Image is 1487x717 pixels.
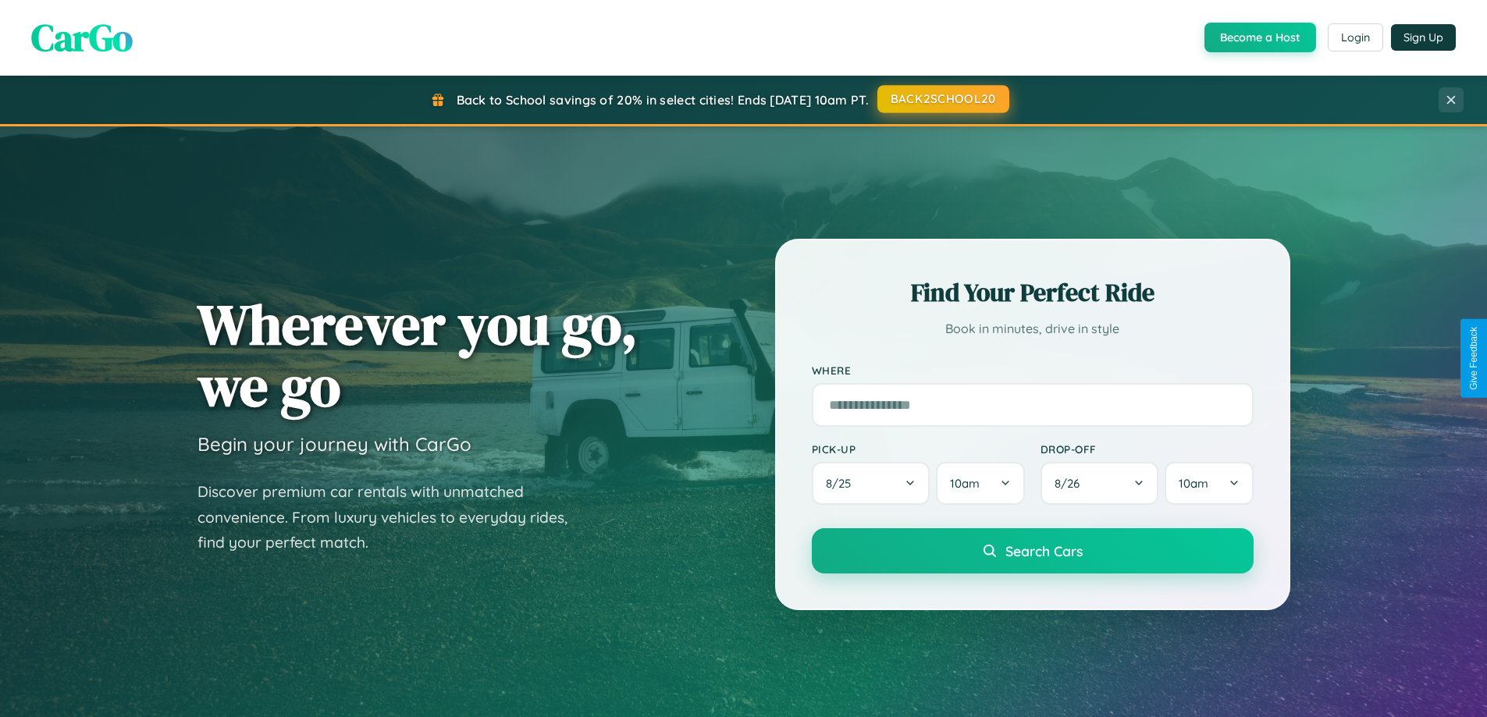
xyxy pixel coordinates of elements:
button: Become a Host [1204,23,1316,52]
button: 10am [936,462,1024,505]
p: Discover premium car rentals with unmatched convenience. From luxury vehicles to everyday rides, ... [197,479,588,555]
button: Search Cars [812,528,1254,573]
h2: Find Your Perfect Ride [812,275,1254,310]
button: 10am [1165,462,1253,505]
h1: Wherever you go, we go [197,293,638,417]
h3: Begin your journey with CarGo [197,432,471,456]
span: Search Cars [1005,542,1083,559]
button: BACK2SCHOOL20 [877,85,1009,113]
span: Back to School savings of 20% in select cities! Ends [DATE] 10am PT. [457,92,869,108]
button: 8/26 [1041,462,1159,505]
span: 8 / 25 [826,476,859,491]
button: 8/25 [812,462,930,505]
button: Sign Up [1391,24,1456,51]
span: 10am [950,476,980,491]
span: 8 / 26 [1055,476,1087,491]
p: Book in minutes, drive in style [812,318,1254,340]
button: Login [1328,23,1383,51]
div: Give Feedback [1468,327,1479,390]
label: Where [812,364,1254,377]
label: Drop-off [1041,442,1254,456]
span: 10am [1179,476,1208,491]
span: CarGo [31,12,133,63]
label: Pick-up [812,442,1025,456]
